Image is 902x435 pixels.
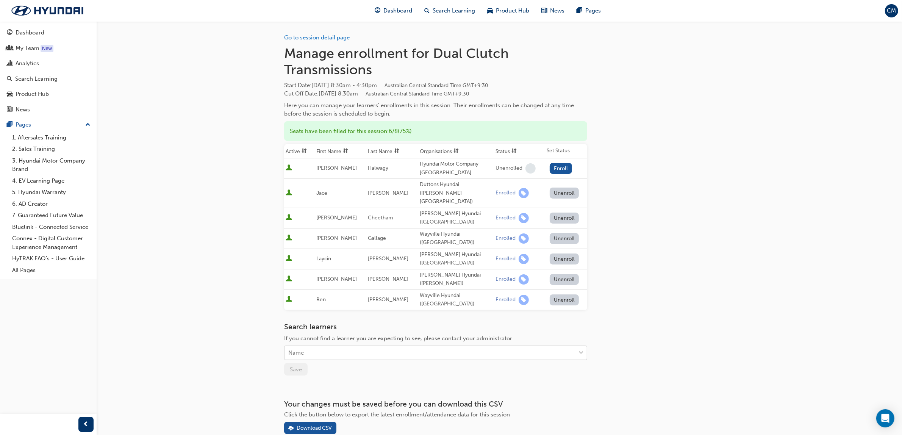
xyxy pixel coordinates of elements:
a: Search Learning [3,72,94,86]
span: people-icon [7,45,13,52]
span: pages-icon [7,122,13,128]
span: User is active [286,189,292,197]
button: Download CSV [284,422,336,434]
span: car-icon [488,6,493,16]
h1: Manage enrollment for Dual Clutch Transmissions [284,45,587,78]
span: sorting-icon [302,148,307,155]
span: down-icon [578,348,584,358]
div: Wayville Hyundai ([GEOGRAPHIC_DATA]) [420,291,492,308]
span: learningRecordVerb_ENROLL-icon [519,213,529,223]
span: Australian Central Standard Time GMT+9:30 [385,82,488,89]
span: User is active [286,214,292,222]
div: Product Hub [16,90,49,99]
a: news-iconNews [536,3,571,19]
th: Set Status [545,144,587,158]
div: Pages [16,120,31,129]
button: Unenroll [550,188,579,199]
span: guage-icon [375,6,381,16]
span: Save [290,366,302,373]
img: Trak [4,3,91,19]
span: CM [887,6,896,15]
button: Unenroll [550,253,579,264]
th: Toggle SortBy [494,144,545,158]
a: Analytics [3,56,94,70]
span: User is active [286,275,292,283]
span: pages-icon [577,6,583,16]
span: Pages [586,6,601,15]
button: Unenroll [550,233,579,244]
a: Dashboard [3,26,94,40]
span: sorting-icon [343,148,348,155]
span: up-icon [85,120,91,130]
span: Start Date : [284,81,587,90]
a: HyTRAK FAQ's - User Guide [9,253,94,264]
div: Here you can manage your learners' enrollments in this session. Their enrollments can be changed ... [284,101,587,118]
button: Unenroll [550,274,579,285]
div: [PERSON_NAME] Hyundai ([PERSON_NAME]) [420,271,492,288]
span: learningRecordVerb_ENROLL-icon [519,233,529,244]
span: [PERSON_NAME] [368,255,408,262]
span: Halwagy [368,165,388,171]
a: car-iconProduct Hub [481,3,536,19]
span: news-icon [542,6,547,16]
a: 1. Aftersales Training [9,132,94,144]
a: Connex - Digital Customer Experience Management [9,233,94,253]
span: Cheetham [368,214,393,221]
button: Unenroll [550,294,579,305]
span: learningRecordVerb_NONE-icon [525,163,536,174]
span: [PERSON_NAME] [316,214,357,221]
span: News [550,6,565,15]
span: Click the button below to export the latest enrollment/attendance data for this session [284,411,510,418]
span: [PERSON_NAME] [368,296,408,303]
a: Product Hub [3,87,94,101]
div: My Team [16,44,39,53]
div: Seats have been filled for this session : 6 / 8 ( 75% ) [284,121,587,141]
span: Jace [316,190,327,196]
a: 3. Hyundai Motor Company Brand [9,155,94,175]
button: DashboardMy TeamAnalyticsSearch LearningProduct HubNews [3,24,94,118]
span: User is active [286,164,292,172]
a: Bluelink - Connected Service [9,221,94,233]
span: search-icon [7,76,12,83]
div: [PERSON_NAME] Hyundai ([GEOGRAPHIC_DATA]) [420,210,492,227]
div: Wayville Hyundai ([GEOGRAPHIC_DATA]) [420,230,492,247]
span: Ben [316,296,326,303]
span: Dashboard [384,6,413,15]
span: learningRecordVerb_ENROLL-icon [519,295,529,305]
th: Toggle SortBy [315,144,366,158]
span: search-icon [425,6,430,16]
span: Gallage [368,235,386,241]
th: Toggle SortBy [366,144,418,158]
a: 5. Hyundai Warranty [9,186,94,198]
div: Download CSV [297,425,332,431]
h3: Search learners [284,322,587,331]
div: Name [288,349,304,357]
a: 4. EV Learning Page [9,175,94,187]
span: If you cannot find a learner you are expecting to see, please contact your administrator. [284,335,513,342]
span: Australian Central Standard Time GMT+9:30 [366,91,469,97]
span: learningRecordVerb_ENROLL-icon [519,188,529,198]
th: Toggle SortBy [284,144,315,158]
span: Search Learning [433,6,475,15]
div: Enrolled [496,276,516,283]
span: [PERSON_NAME] [316,235,357,241]
span: User is active [286,235,292,242]
span: sorting-icon [511,148,517,155]
span: sorting-icon [453,148,459,155]
a: guage-iconDashboard [369,3,419,19]
span: guage-icon [7,30,13,36]
span: learningRecordVerb_ENROLL-icon [519,274,529,285]
button: Save [284,363,308,376]
button: CM [885,4,898,17]
span: Product Hub [496,6,530,15]
a: 6. AD Creator [9,198,94,210]
span: User is active [286,255,292,263]
div: [PERSON_NAME] Hyundai ([GEOGRAPHIC_DATA]) [420,250,492,268]
div: Enrolled [496,189,516,197]
span: download-icon [288,426,294,432]
div: Hyundai Motor Company [GEOGRAPHIC_DATA] [420,160,492,177]
span: User is active [286,296,292,304]
button: Enroll [550,163,572,174]
a: search-iconSearch Learning [419,3,481,19]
